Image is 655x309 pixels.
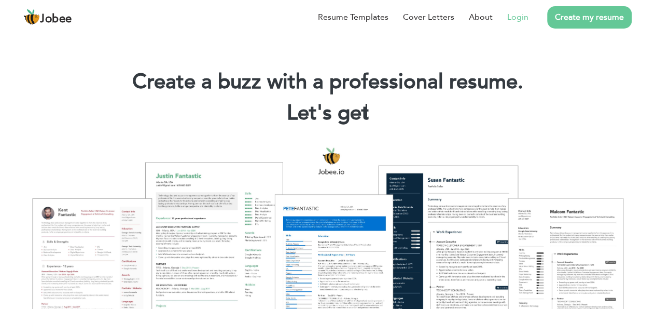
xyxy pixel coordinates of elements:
[318,11,388,23] a: Resume Templates
[40,14,72,25] span: Jobee
[23,9,40,25] img: jobee.io
[338,99,369,127] span: get
[469,11,493,23] a: About
[16,69,639,96] h1: Create a buzz with a professional resume.
[16,100,639,127] h2: Let's
[403,11,454,23] a: Cover Letters
[23,9,72,25] a: Jobee
[507,11,528,23] a: Login
[364,99,369,127] span: |
[547,6,632,29] a: Create my resume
